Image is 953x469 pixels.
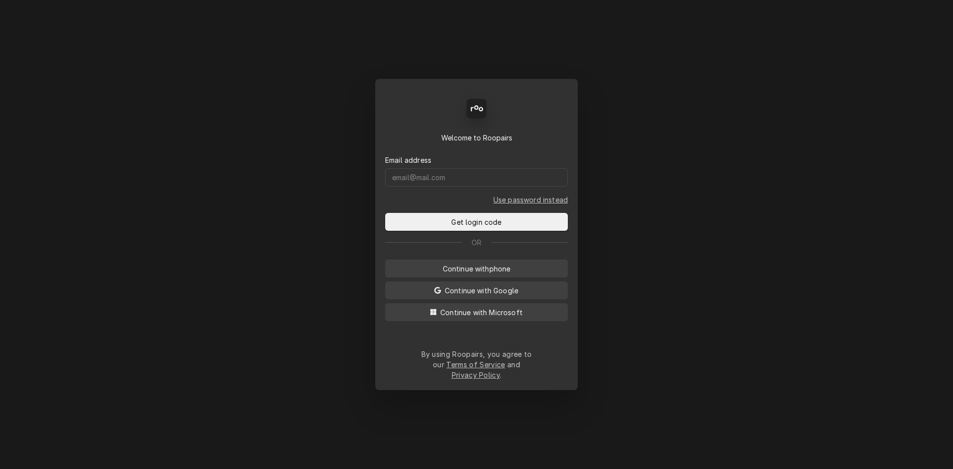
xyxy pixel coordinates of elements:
[385,133,568,143] div: Welcome to Roopairs
[449,217,503,227] span: Get login code
[443,285,520,296] span: Continue with Google
[385,260,568,277] button: Continue withphone
[452,371,500,379] a: Privacy Policy
[441,264,513,274] span: Continue with phone
[493,195,568,205] a: Go to Email and password form
[421,349,532,380] div: By using Roopairs, you agree to our and .
[385,237,568,248] div: Or
[385,168,568,187] input: email@mail.com
[438,307,525,318] span: Continue with Microsoft
[446,360,505,369] a: Terms of Service
[385,213,568,231] button: Get login code
[385,303,568,321] button: Continue with Microsoft
[385,281,568,299] button: Continue with Google
[385,155,431,165] label: Email address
